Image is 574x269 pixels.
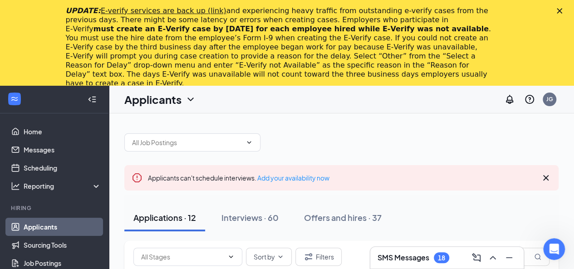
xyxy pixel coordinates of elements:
[471,252,482,263] svg: ComposeMessage
[11,181,20,191] svg: Analysis
[277,253,284,260] svg: ChevronDown
[295,248,342,266] button: Filter Filters
[257,174,329,182] a: Add your availability now
[504,252,515,263] svg: Minimize
[469,250,484,265] button: ComposeMessage
[24,236,101,254] a: Sourcing Tools
[133,212,196,223] div: Applications · 12
[438,254,445,262] div: 18
[543,238,565,260] iframe: Intercom live chat
[24,218,101,236] a: Applicants
[24,181,102,191] div: Reporting
[304,212,382,223] div: Offers and hires · 37
[540,172,551,183] svg: Cross
[141,252,224,262] input: All Stages
[185,94,196,105] svg: ChevronDown
[11,204,99,212] div: Hiring
[101,6,226,15] a: E-verify services are back up (link)
[245,139,253,146] svg: ChevronDown
[254,254,275,260] span: Sort by
[132,172,142,183] svg: Error
[524,94,535,105] svg: QuestionInfo
[24,159,101,177] a: Scheduling
[93,24,489,33] b: must create an E‑Verify case by [DATE] for each employee hired while E‑Verify was not available
[487,252,498,263] svg: ChevronUp
[246,248,292,266] button: Sort byChevronDown
[221,212,279,223] div: Interviews · 60
[124,92,182,107] h1: Applicants
[66,6,494,88] div: and experiencing heavy traffic from outstanding e-verify cases from the previous days. There migh...
[227,253,235,260] svg: ChevronDown
[534,253,541,260] svg: MagnifyingGlass
[24,122,101,141] a: Home
[148,174,329,182] span: Applicants can't schedule interviews.
[557,8,566,14] div: Close
[66,6,226,15] i: UPDATE:
[88,95,97,104] svg: Collapse
[502,250,516,265] button: Minimize
[303,251,314,262] svg: Filter
[132,137,242,147] input: All Job Postings
[504,94,515,105] svg: Notifications
[546,95,553,103] div: JG
[24,141,101,159] a: Messages
[378,253,429,263] h3: SMS Messages
[10,94,19,103] svg: WorkstreamLogo
[486,250,500,265] button: ChevronUp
